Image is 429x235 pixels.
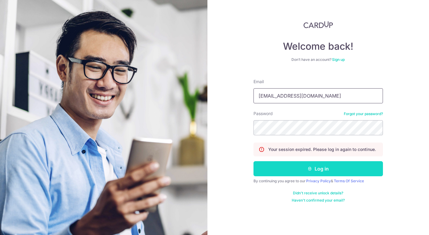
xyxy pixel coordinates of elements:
[253,40,383,52] h4: Welcome back!
[253,161,383,176] button: Log in
[268,146,376,152] p: Your session expired. Please log in again to continue.
[253,179,383,183] div: By continuing you agree to our &
[253,79,264,85] label: Email
[303,21,333,28] img: CardUp Logo
[253,111,273,117] label: Password
[344,111,383,116] a: Forgot your password?
[334,179,364,183] a: Terms Of Service
[292,198,345,203] a: Haven't confirmed your email?
[306,179,331,183] a: Privacy Policy
[332,57,345,62] a: Sign up
[293,191,343,196] a: Didn't receive unlock details?
[253,57,383,62] div: Don’t have an account?
[253,88,383,103] input: Enter your Email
